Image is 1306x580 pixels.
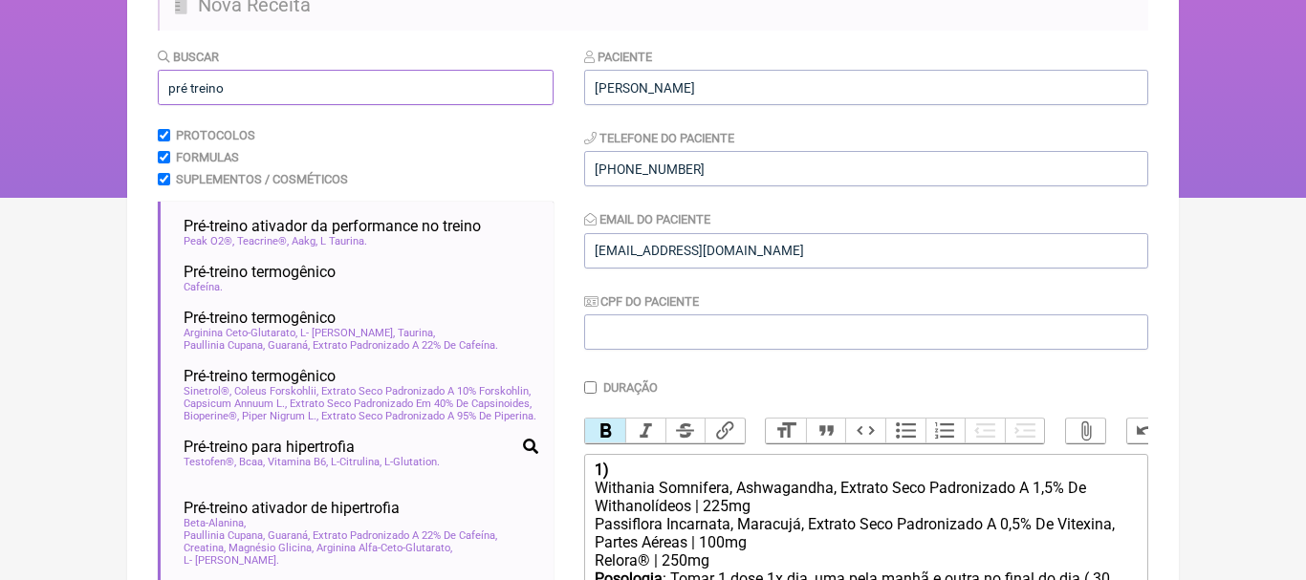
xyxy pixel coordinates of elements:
[1066,419,1106,443] button: Attach Files
[316,542,452,554] span: Arginina Alfa-Ceto-Glutarato
[806,419,846,443] button: Quote
[625,419,665,443] button: Italic
[184,438,355,456] span: Pré-treino para hipertrofia
[184,281,223,293] span: Cafeína
[584,50,652,64] label: Paciente
[320,235,367,247] span: L Taurina
[595,461,609,479] strong: 1)
[398,327,435,339] span: Taurina
[925,419,966,443] button: Numbers
[1127,419,1167,443] button: Undo
[292,235,317,247] span: Aakg
[239,456,265,468] span: Bcaa
[584,212,710,226] label: Email do Paciente
[766,419,806,443] button: Heading
[965,419,1005,443] button: Decrease Level
[331,456,381,468] span: L-Citrulina
[184,410,536,422] span: Bioperine®, Piper Nigrum L., Extrato Seco Padronizado A 95% De Piperina
[705,419,745,443] button: Link
[184,339,498,352] span: Paullinia Cupana, Guaraná, Extrato Padronizado A 22% De Cafeína
[184,517,246,529] span: Beta-Alanina
[229,542,314,554] span: Magnésio Glicina
[1005,419,1045,443] button: Increase Level
[184,542,226,554] span: Creatina
[384,456,440,468] span: L-Glutation
[158,50,219,64] label: Buscar
[184,309,336,327] span: Pré-treino termogênico
[184,397,532,410] span: Capsicum Annuum L., Extrato Seco Padronizado Em 40% De Capsinoides
[595,551,1138,569] div: Relora® | 250mg
[885,419,925,443] button: Bullets
[300,327,395,339] span: L- [PERSON_NAME]
[603,380,658,395] label: Duração
[595,515,1138,551] div: Passiflora Incarnata, Maracujá, Extrato Seco Padronizado A 0,5% De Vitexina, Partes Aéreas | 100mg
[184,554,279,567] span: L- [PERSON_NAME]
[158,70,554,105] input: exemplo: emagrecimento, ansiedade
[584,294,699,309] label: CPF do Paciente
[184,217,481,235] span: Pré-treino ativador da performance no treino
[184,263,336,281] span: Pré-treino termogênico
[595,479,1138,515] div: Withania Somnifera, Ashwagandha, Extrato Seco Padronizado A 1,5% De Withanolídeos | 225mg
[845,419,885,443] button: Code
[234,385,531,397] span: Coleus Forskohlii, Extrato Seco Padronizado A 10% Forskohlin
[268,456,328,468] span: Vitamina B6
[584,131,734,145] label: Telefone do Paciente
[184,499,400,517] span: Pré-treino ativador de hipertrofia
[184,385,231,397] span: Sinetrol®
[176,150,239,164] label: Formulas
[184,367,336,385] span: Pré-treino termogênico
[585,419,625,443] button: Bold
[184,235,234,247] span: Peak O2®
[184,327,297,339] span: Arginina Ceto-Glutarato
[176,128,255,142] label: Protocolos
[184,529,497,542] span: Paullinia Cupana, Guaraná, Extrato Padronizado A 22% De Cafeína
[184,456,236,468] span: Testofen®
[176,172,348,186] label: Suplementos / Cosméticos
[665,419,706,443] button: Strikethrough
[237,235,289,247] span: Teacrine®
